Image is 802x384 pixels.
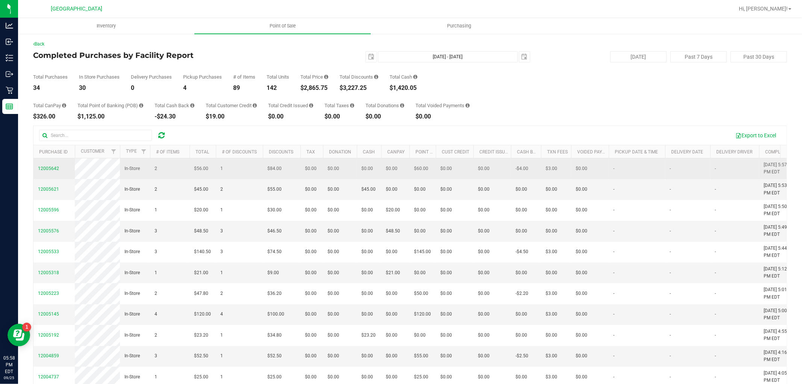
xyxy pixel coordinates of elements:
span: In-Store [124,228,140,235]
a: Cust Credit [442,149,469,155]
inline-svg: Inventory [6,54,13,62]
span: $0.00 [478,352,490,360]
span: - [715,248,716,255]
span: $0.00 [327,269,339,276]
span: 3 [155,352,157,360]
span: $0.00 [478,332,490,339]
button: Export to Excel [731,129,781,142]
span: $0.00 [361,290,373,297]
div: $3,227.25 [340,85,378,91]
span: $0.00 [576,228,587,235]
span: [DATE] 4:05 PM EDT [764,370,792,384]
span: $0.00 [361,228,373,235]
span: $0.00 [440,332,452,339]
span: $0.00 [386,352,397,360]
span: $0.00 [546,228,557,235]
span: 12005145 [38,311,59,317]
span: $3.00 [546,352,557,360]
div: Total Voided Payments [415,103,470,108]
div: Total Credit Issued [268,103,313,108]
span: [GEOGRAPHIC_DATA] [51,6,103,12]
span: 2 [155,186,157,193]
span: $0.00 [440,290,452,297]
span: - [670,165,671,172]
button: Past 30 Days [731,51,787,62]
div: $1,420.05 [390,85,417,91]
div: Total Customer Credit [206,103,257,108]
div: Pickup Purchases [183,74,222,79]
span: $0.00 [327,228,339,235]
span: $30.00 [267,206,282,214]
span: $0.00 [305,290,317,297]
div: 30 [79,85,120,91]
span: 12005223 [38,291,59,296]
inline-svg: Inbound [6,38,13,46]
span: $0.00 [305,228,317,235]
span: 2 [220,290,223,297]
span: $0.00 [386,332,397,339]
span: $0.00 [414,228,426,235]
i: Sum of the successful, non-voided cash payment transactions for all purchases in the date range. ... [413,74,417,79]
span: $140.50 [194,248,211,255]
span: $20.00 [386,206,400,214]
span: $0.00 [515,332,527,339]
span: 12005318 [38,270,59,275]
button: [DATE] [610,51,667,62]
span: $0.00 [515,186,527,193]
span: $0.00 [576,290,587,297]
span: $0.00 [327,165,339,172]
inline-svg: Reports [6,103,13,110]
span: $0.00 [386,186,397,193]
span: In-Store [124,311,140,318]
span: $0.00 [327,206,339,214]
span: In-Store [124,290,140,297]
span: $50.00 [414,290,428,297]
span: $0.00 [327,352,339,360]
span: $0.00 [305,186,317,193]
a: Filter [138,145,150,158]
div: $0.00 [415,114,470,120]
span: $20.00 [194,206,208,214]
a: Customer [81,149,104,154]
div: 4 [183,85,222,91]
span: $0.00 [361,165,373,172]
span: $0.00 [305,332,317,339]
span: 2 [155,165,157,172]
span: 3 [155,228,157,235]
span: - [670,352,671,360]
span: 12005576 [38,228,59,234]
span: $0.00 [327,311,339,318]
a: Point of Sale [194,18,371,34]
a: Delivery Driver [716,149,752,155]
i: Sum of the total taxes for all purchases in the date range. [350,103,354,108]
span: $0.00 [478,228,490,235]
i: Sum of the successful, non-voided CanPay payment transactions for all purchases in the date range. [62,103,66,108]
span: 1 [220,332,223,339]
span: $0.00 [546,332,557,339]
span: $52.50 [194,352,208,360]
span: [DATE] 5:50 PM EDT [764,203,792,217]
span: 2 [155,290,157,297]
a: Tax [306,149,315,155]
div: 34 [33,85,68,91]
span: [DATE] 5:12 PM EDT [764,266,792,280]
inline-svg: Outbound [6,70,13,78]
span: $0.00 [440,352,452,360]
div: $1,125.00 [77,114,143,120]
span: $0.00 [386,290,397,297]
span: $0.00 [414,206,426,214]
span: - [715,206,716,214]
span: 1 [220,352,223,360]
span: [DATE] 4:55 PM EDT [764,328,792,342]
p: 05:58 PM EDT [3,355,15,375]
span: $25.00 [194,373,208,381]
span: $0.00 [478,290,490,297]
span: $48.50 [194,228,208,235]
span: - [613,352,614,360]
span: $0.00 [386,248,397,255]
div: 0 [131,85,172,91]
span: $45.00 [361,186,376,193]
a: Completed At [765,149,797,155]
span: $21.00 [194,269,208,276]
span: select [519,52,530,62]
